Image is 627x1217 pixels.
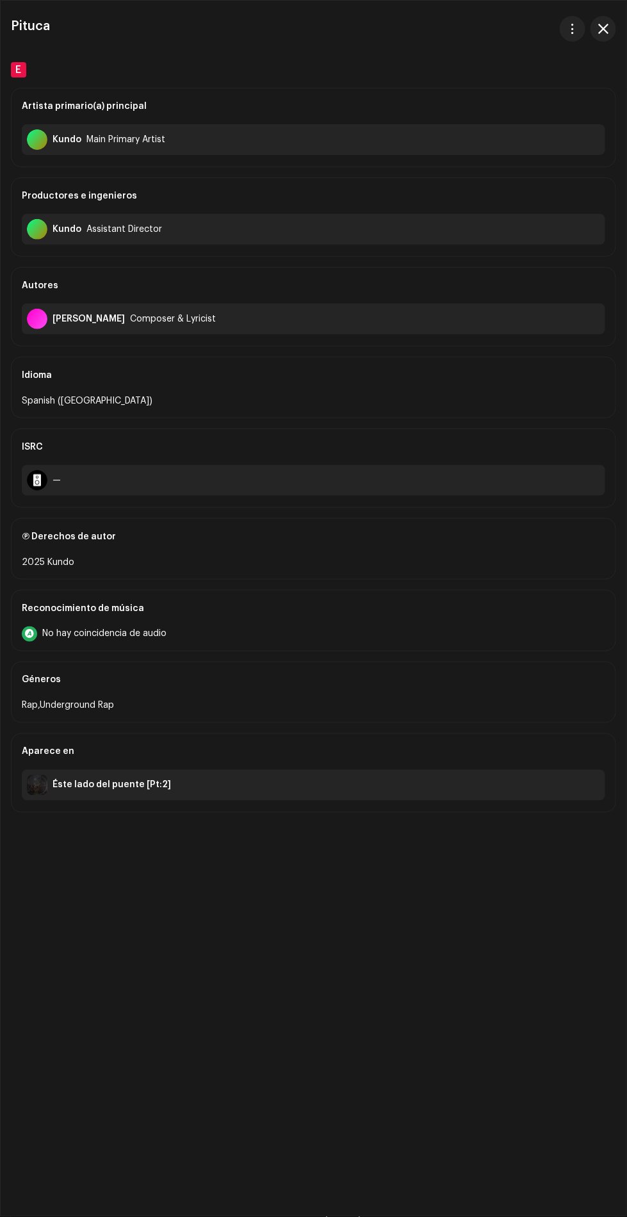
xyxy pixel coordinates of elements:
div: Productores e ingenieros [22,178,605,214]
div: Rap,Underground Rap [22,698,605,714]
div: Composer & Lyricist [130,314,216,324]
div: Idioma [22,357,605,393]
div: Reconocimiento de música [22,591,605,626]
div: Main Primary Artist [86,135,165,145]
div: Assistant Director [86,224,162,234]
h3: Pituca [11,16,50,37]
span: No hay coincidencia de audio [42,629,167,639]
div: Facundo Morales [53,314,125,324]
div: Artista primario(a) principal [22,88,605,124]
div: Éste lado del puente [Pt:2] [53,780,171,790]
div: 2025 Kundo [22,555,605,570]
div: E [11,62,26,78]
div: Aparece en [22,734,605,770]
div: Spanish ([GEOGRAPHIC_DATA]) [22,393,605,409]
div: Kundo [53,135,81,145]
div: Autores [22,268,605,304]
div: — [53,475,61,486]
div: ISRC [22,429,605,465]
img: ec254a84-397d-4e32-b244-ac198218aae5 [27,775,47,796]
div: Ⓟ Derechos de autor [22,519,605,555]
div: Kundo [53,224,81,234]
div: Géneros [22,662,605,698]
